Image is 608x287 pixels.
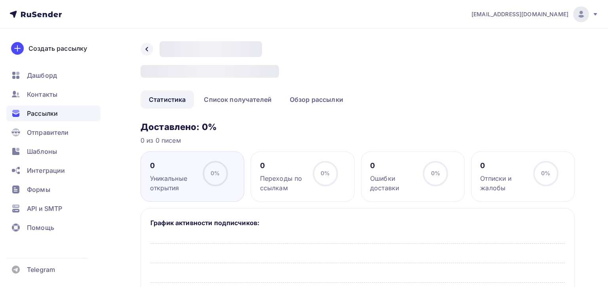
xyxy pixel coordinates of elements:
[6,143,101,159] a: Шаблоны
[6,67,101,83] a: Дашборд
[27,90,57,99] span: Контакты
[27,204,62,213] span: API и SMTP
[370,161,416,170] div: 0
[150,161,196,170] div: 0
[150,218,565,228] h5: График активности подписчиков:
[281,90,351,109] a: Обзор рассылки
[141,90,194,109] a: Статистика
[6,86,101,102] a: Контакты
[6,182,101,197] a: Формы
[27,109,58,118] span: Рассылки
[141,121,575,132] h3: Доставлено: 0%
[260,174,306,193] div: Переходы по ссылкам
[27,71,57,80] span: Дашборд
[480,161,526,170] div: 0
[260,161,306,170] div: 0
[27,166,65,175] span: Интеграции
[27,128,69,137] span: Отправители
[150,174,196,193] div: Уникальные открытия
[27,147,57,156] span: Шаблоны
[27,265,55,274] span: Telegram
[6,105,101,121] a: Рассылки
[471,10,568,18] span: [EMAIL_ADDRESS][DOMAIN_NAME]
[480,174,526,193] div: Отписки и жалобы
[431,170,440,176] span: 0%
[27,223,54,232] span: Помощь
[471,6,598,22] a: [EMAIL_ADDRESS][DOMAIN_NAME]
[541,170,550,176] span: 0%
[211,170,220,176] span: 0%
[321,170,330,176] span: 0%
[27,185,50,194] span: Формы
[196,90,280,109] a: Список получателей
[141,136,575,145] div: 0 из 0 писем
[370,174,416,193] div: Ошибки доставки
[28,44,87,53] div: Создать рассылку
[6,124,101,140] a: Отправители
